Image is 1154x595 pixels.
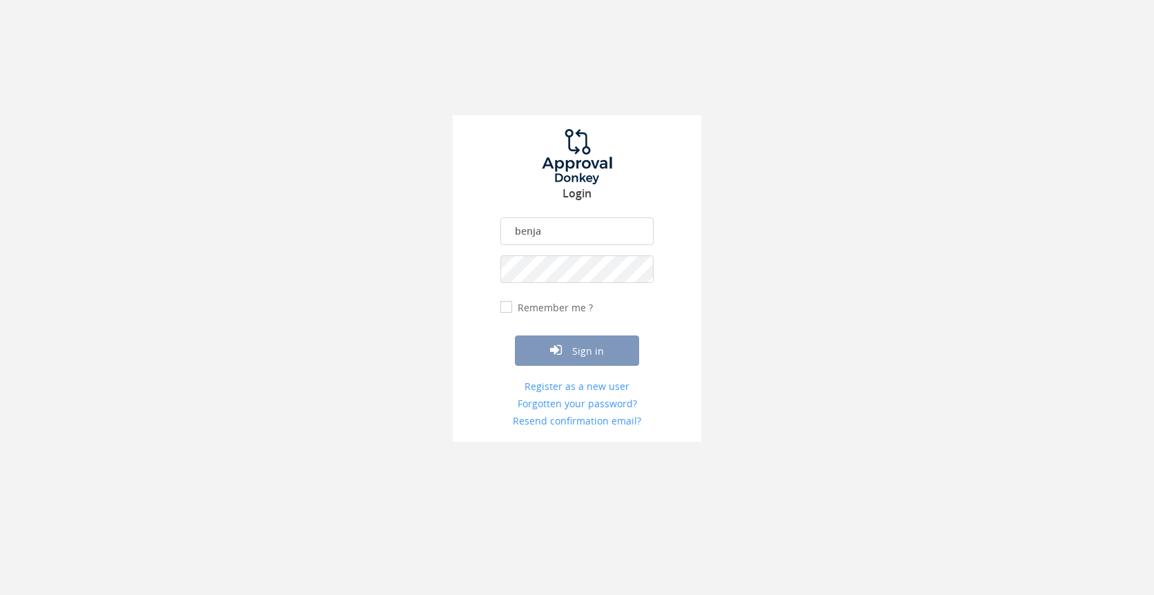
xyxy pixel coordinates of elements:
a: Forgotten your password? [500,397,654,411]
label: Remember me ? [514,301,593,315]
img: logo.png [525,129,629,184]
input: Enter your Email [500,217,654,245]
a: Register as a new user [500,380,654,393]
h3: Login [453,188,701,200]
a: Resend confirmation email? [500,414,654,428]
button: Sign in [515,335,639,366]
